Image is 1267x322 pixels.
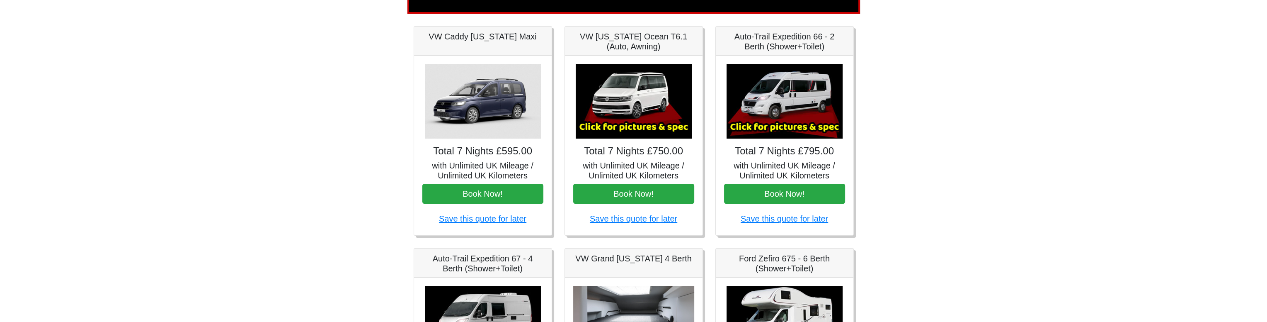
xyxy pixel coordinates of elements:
a: Save this quote for later [741,214,828,223]
img: VW California Ocean T6.1 (Auto, Awning) [576,64,692,139]
h5: with Unlimited UK Mileage / Unlimited UK Kilometers [422,161,543,181]
h5: Auto-Trail Expedition 66 - 2 Berth (Shower+Toilet) [724,32,845,51]
h5: Ford Zefiro 675 - 6 Berth (Shower+Toilet) [724,254,845,273]
h4: Total 7 Nights £795.00 [724,145,845,157]
h4: Total 7 Nights £595.00 [422,145,543,157]
a: Save this quote for later [590,214,677,223]
img: VW Caddy California Maxi [425,64,541,139]
h5: VW [US_STATE] Ocean T6.1 (Auto, Awning) [573,32,694,51]
button: Book Now! [724,184,845,204]
h5: VW Caddy [US_STATE] Maxi [422,32,543,41]
button: Book Now! [573,184,694,204]
img: Auto-Trail Expedition 66 - 2 Berth (Shower+Toilet) [727,64,843,139]
h5: Auto-Trail Expedition 67 - 4 Berth (Shower+Toilet) [422,254,543,273]
h4: Total 7 Nights £750.00 [573,145,694,157]
a: Save this quote for later [439,214,526,223]
h5: with Unlimited UK Mileage / Unlimited UK Kilometers [724,161,845,181]
h5: VW Grand [US_STATE] 4 Berth [573,254,694,263]
button: Book Now! [422,184,543,204]
h5: with Unlimited UK Mileage / Unlimited UK Kilometers [573,161,694,181]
